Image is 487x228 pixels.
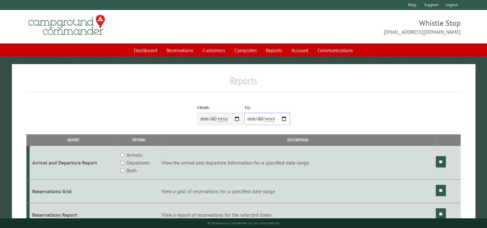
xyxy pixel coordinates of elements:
[163,44,197,56] a: Reservations
[30,134,118,146] th: Report
[161,180,435,203] td: View a grid of reservations for a specified date range
[126,166,136,174] label: Both
[314,44,357,56] a: Communications
[161,203,435,226] td: View a report of reservations for the selected dates
[262,44,286,56] a: Reports
[287,44,312,56] a: Account
[244,18,461,36] span: Whistle Stop [EMAIL_ADDRESS][DOMAIN_NAME]
[118,134,161,146] th: Options
[30,203,118,226] td: Reservations Report
[30,180,118,203] td: Reservations Grid
[244,105,290,111] label: To:
[26,13,107,38] img: Campground Commander
[30,146,118,180] td: Arrival and Departure Report
[230,44,261,56] a: Campsites
[207,221,280,225] small: © Campground Commander LLC. All rights reserved.
[161,134,435,146] th: Description
[199,44,229,56] a: Customers
[130,44,161,56] a: Dashboard
[126,151,143,159] label: Arrivals
[197,105,243,111] label: From:
[161,146,435,180] td: View the arrival and departure information for a specified date range
[126,159,150,166] label: Departures
[26,74,461,92] h1: Reports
